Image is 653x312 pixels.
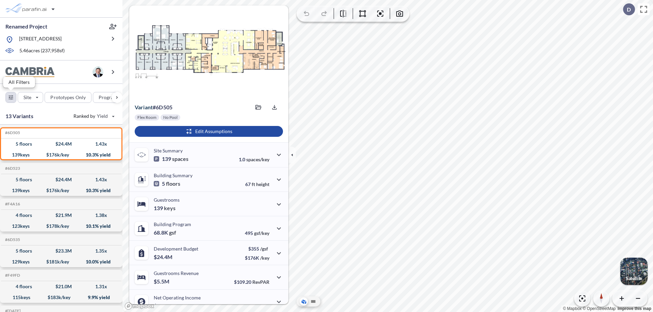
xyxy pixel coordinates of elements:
h5: Click to copy the code [4,130,20,135]
p: 139 [154,155,188,162]
p: # 6d505 [135,104,172,111]
h5: Click to copy the code [4,202,20,206]
p: 5 [154,180,180,187]
p: 67 [245,181,269,187]
span: Variant [135,104,153,110]
p: $355 [245,246,269,252]
p: 5.46 acres ( 237,958 sf) [19,47,65,55]
p: 1.0 [239,157,269,162]
p: Site [23,94,31,101]
p: 495 [245,230,269,236]
button: Site [18,92,43,103]
p: Flex Room [137,115,156,120]
button: Program [93,92,130,103]
p: Edit Assumptions [195,128,232,135]
a: OpenStreetMap [583,306,616,311]
p: D [627,6,631,13]
span: ft [252,181,255,187]
button: Edit Assumptions [135,126,283,137]
button: Aerial View [300,297,308,306]
p: Net Operating Income [154,295,201,300]
span: gsf/key [254,230,269,236]
p: $24.4M [154,254,173,260]
p: All Filters [9,79,30,85]
p: Building Summary [154,172,192,178]
span: /key [260,255,269,261]
span: spaces/key [246,157,269,162]
p: Building Program [154,221,191,227]
p: $176K [245,255,269,261]
p: Renamed Project [5,23,47,30]
p: Site Summary [154,148,183,153]
img: BrandImage [5,67,54,77]
a: Mapbox [563,306,582,311]
p: Prototypes Only [50,94,86,101]
span: margin [254,304,269,309]
img: user logo [93,67,103,77]
p: 68.8K [154,229,176,236]
p: 13 Variants [5,112,33,120]
span: keys [164,205,175,212]
img: Switcher Image [620,258,648,285]
button: Prototypes Only [45,92,91,103]
p: [STREET_ADDRESS] [19,35,62,44]
button: Ranked by Yield [68,111,119,122]
span: spaces [172,155,188,162]
p: $5.5M [154,278,170,285]
h5: Click to copy the code [4,237,20,242]
h5: Click to copy the code [4,166,20,171]
span: RevPAR [252,279,269,285]
button: Site Plan [309,297,317,306]
p: Program [99,94,118,101]
p: $109.20 [234,279,269,285]
span: /gsf [260,246,268,252]
a: Mapbox homepage [124,302,154,310]
h5: Click to copy the code [4,273,20,278]
a: Improve this map [618,306,651,311]
span: height [256,181,269,187]
p: $2.5M [154,302,170,309]
button: Switcher ImageSatellite [620,258,648,285]
p: Development Budget [154,246,198,252]
span: Yield [97,113,108,120]
p: No Pool [163,115,178,120]
p: Satellite [626,276,642,281]
p: 139 [154,205,175,212]
span: floors [166,180,180,187]
p: 45.0% [240,304,269,309]
span: gsf [169,229,176,236]
p: Guestrooms Revenue [154,270,199,276]
p: Guestrooms [154,197,180,203]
